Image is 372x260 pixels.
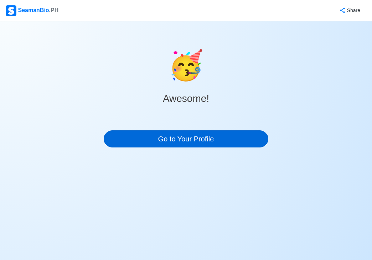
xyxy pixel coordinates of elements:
[168,44,204,87] span: celebrate
[104,130,268,147] a: Go to Your Profile
[6,5,16,16] img: Logo
[163,93,209,105] h3: Awesome!
[6,5,58,16] div: SeamanBio
[49,7,59,13] span: .PH
[332,4,366,17] button: Share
